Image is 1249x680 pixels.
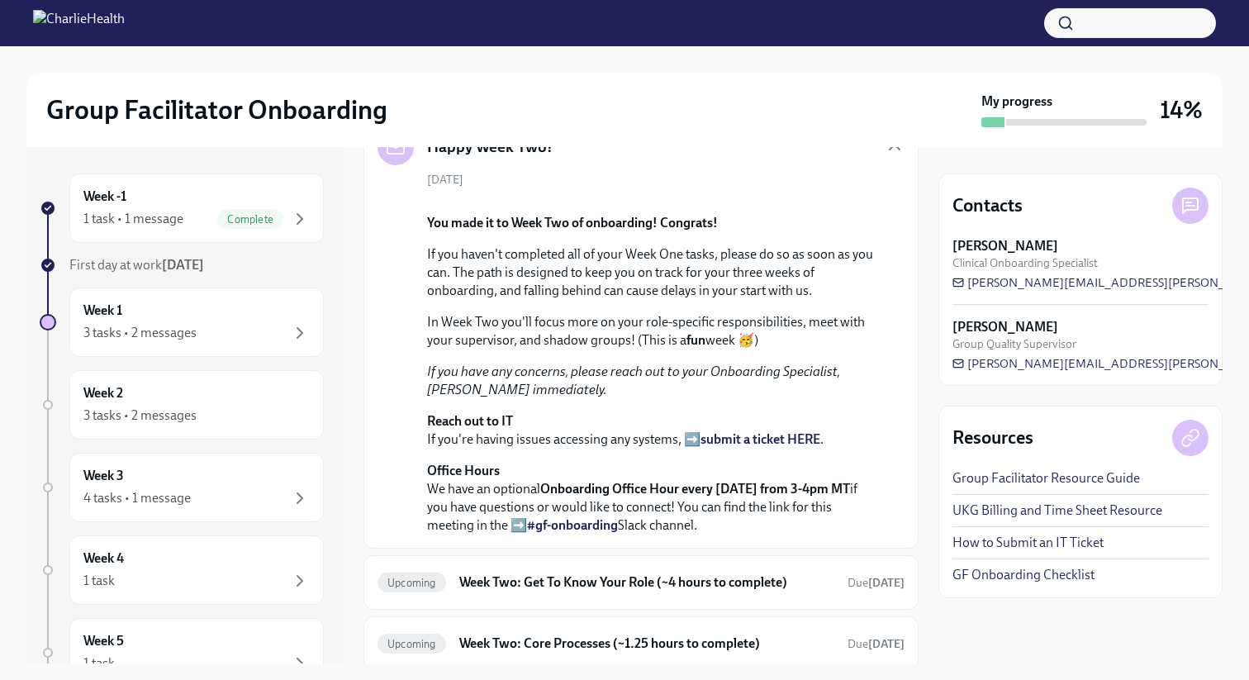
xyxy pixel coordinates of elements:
span: Due [848,637,905,651]
strong: [PERSON_NAME] [952,237,1058,255]
p: In Week Two you'll focus more on your role-specific responsibilities, meet with your supervisor, ... [427,313,878,350]
a: UpcomingWeek Two: Core Processes (~1.25 hours to complete)Due[DATE] [378,630,905,657]
em: If you have any concerns, please reach out to your Onboarding Specialist, [PERSON_NAME] immediately. [427,364,840,397]
h6: Week 2 [83,384,123,402]
a: Week 23 tasks • 2 messages [40,370,324,440]
span: September 16th, 2025 09:00 [848,636,905,652]
strong: Reach out to IT [427,413,513,429]
span: September 16th, 2025 09:00 [848,575,905,591]
span: Upcoming [378,577,446,589]
strong: Onboarding Office Hour every [DATE] from 3-4pm MT [540,481,850,497]
a: First day at work[DATE] [40,256,324,274]
span: Complete [217,213,283,226]
div: 1 task • 1 message [83,210,183,228]
strong: Office Hours [427,463,500,478]
h6: Week 4 [83,549,124,568]
p: If you're having issues accessing any systems, ➡️ . [427,412,878,449]
a: Week 41 task [40,535,324,605]
p: We have an optional if you have questions or would like to connect! You can find the link for thi... [427,462,878,535]
a: Group Facilitator Resource Guide [952,469,1140,487]
h6: Week 5 [83,632,124,650]
strong: [DATE] [868,576,905,590]
p: If you haven't completed all of your Week One tasks, please do so as soon as you can. The path is... [427,245,878,300]
h2: Group Facilitator Onboarding [46,93,387,126]
a: Week 34 tasks • 1 message [40,453,324,522]
div: 3 tasks • 2 messages [83,324,197,342]
h5: Happy Week Two! [427,136,553,158]
div: 1 task [83,654,115,673]
a: UpcomingWeek Two: Get To Know Your Role (~4 hours to complete)Due[DATE] [378,569,905,596]
span: Group Quality Supervisor [952,336,1076,352]
a: GF Onboarding Checklist [952,566,1095,584]
h6: Week 1 [83,302,122,320]
h3: 14% [1160,95,1203,125]
strong: You made it to Week Two of onboarding! Congrats! [427,215,718,231]
img: CharlieHealth [33,10,125,36]
h4: Resources [952,426,1033,450]
a: submit a ticket HERE [700,431,820,447]
a: Week 13 tasks • 2 messages [40,288,324,357]
strong: My progress [981,93,1052,111]
strong: [DATE] [162,257,204,273]
h6: Week Two: Core Processes (~1.25 hours to complete) [459,635,834,653]
span: [DATE] [427,172,463,188]
span: Upcoming [378,638,446,650]
span: Due [848,576,905,590]
div: 3 tasks • 2 messages [83,407,197,425]
a: UKG Billing and Time Sheet Resource [952,502,1162,520]
a: #gf-onboarding [527,517,618,533]
h6: Week Two: Get To Know Your Role (~4 hours to complete) [459,573,834,592]
span: First day at work [69,257,204,273]
strong: [DATE] [868,637,905,651]
h6: Week -1 [83,188,126,206]
a: Week -11 task • 1 messageComplete [40,174,324,243]
h4: Contacts [952,193,1023,218]
span: Clinical Onboarding Specialist [952,255,1098,271]
h6: Week 3 [83,467,124,485]
strong: [PERSON_NAME] [952,318,1058,336]
div: 1 task [83,572,115,590]
div: 4 tasks • 1 message [83,489,191,507]
a: How to Submit an IT Ticket [952,534,1104,552]
strong: fun [686,332,705,348]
